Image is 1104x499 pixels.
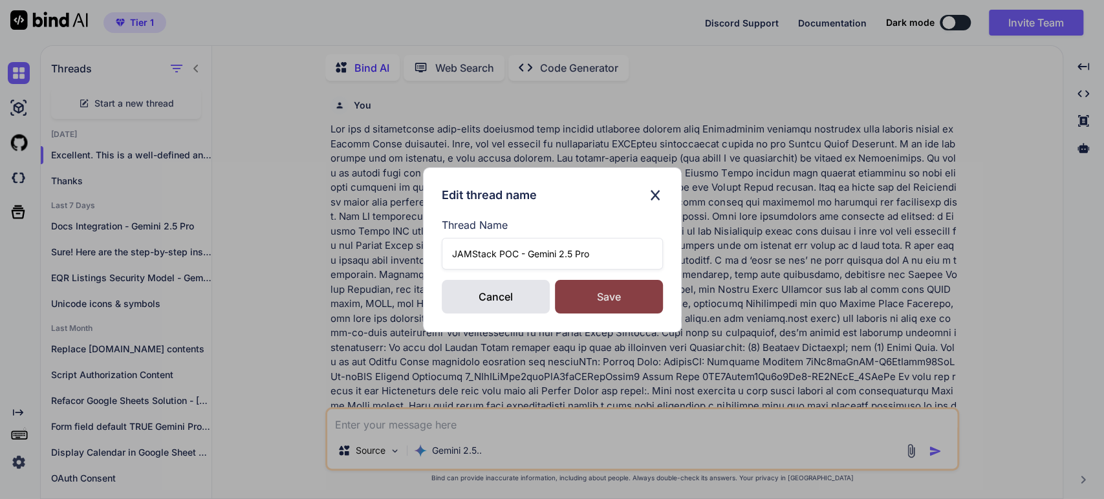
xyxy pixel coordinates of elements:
label: Thread Name [442,217,663,233]
img: close [647,186,663,204]
h3: Edit thread name [442,186,537,204]
input: Enter new thread name [442,238,663,270]
div: Save [555,280,663,313]
div: Cancel [442,280,550,313]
